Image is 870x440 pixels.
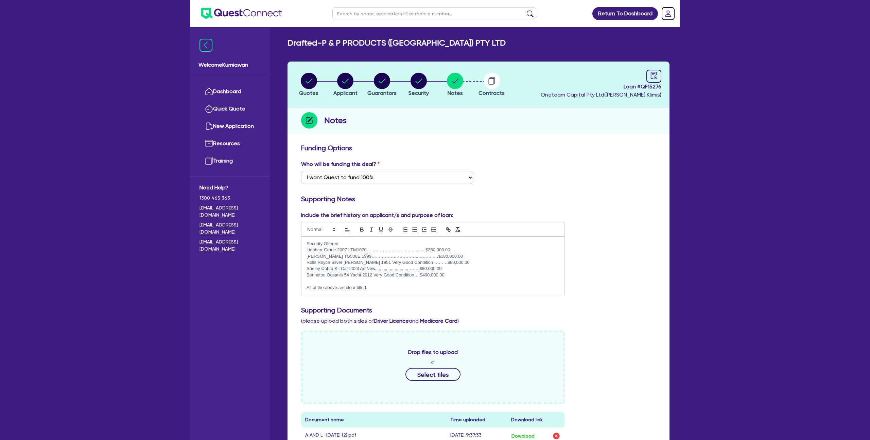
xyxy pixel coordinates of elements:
span: Drop files to upload [408,348,458,356]
button: Applicant [333,72,358,98]
img: delete-icon [552,432,560,440]
span: (please upload both sides of and ) [301,318,459,324]
span: 1300 465 363 [199,194,261,202]
span: Quotes [299,90,318,96]
h2: Notes [324,114,347,126]
a: audit [646,70,661,83]
h2: Drafted - P & P PRODUCTS ([GEOGRAPHIC_DATA]) PTY LTD [288,38,506,48]
p: Rolls Royce Silver [PERSON_NAME] 1951 Very Good Condition……….$80,000.00 [307,259,559,266]
span: Notes [448,90,463,96]
b: Medicare Card [420,318,457,324]
span: Contracts [478,90,505,96]
input: Search by name, application ID or mobile number... [332,7,536,19]
th: Document name [301,412,446,427]
a: Dashboard [199,83,261,100]
span: Applicant [333,90,358,96]
a: Training [199,152,261,170]
img: new-application [205,122,213,130]
h3: Supporting Notes [301,195,656,203]
label: Who will be funding this deal? [301,160,380,168]
p: Shelby Cobra Kit Car 2023 As New,,,,,,,,,,,,,,,,,,,,,.,,,,,…….,$80,000.00 [307,266,559,272]
p: [PERSON_NAME] TG500E 1999…………………………..………..…$180,000.00 [307,253,559,259]
img: quick-quote [205,105,213,113]
p: Bennetou Oceanis 54 Yacht 2012 Very Good Condition….$400,000.00 [307,272,559,278]
p: All of the above are clear titled. [307,285,559,291]
th: Download link [507,412,565,427]
img: resources [205,139,213,148]
span: Security [408,90,429,96]
button: Guarantors [367,72,397,98]
span: audit [650,72,658,79]
img: step-icon [301,112,317,129]
a: Quick Quote [199,100,261,118]
span: or [431,359,435,365]
span: Oneteam Capital Pty Ltd ( [PERSON_NAME] Klimis ) [541,91,661,98]
h3: Funding Options [301,144,656,152]
p: Liebherr Crane 2007 LTM1070………………………..…..........$350,000.00 [307,247,559,253]
a: Return To Dashboard [592,7,658,20]
span: Welcome Kurniawan [198,61,262,69]
label: Include the brief history on applicant/s and purpose of loan: [301,211,453,219]
a: [EMAIL_ADDRESS][DOMAIN_NAME] [199,204,261,219]
button: Notes [447,72,464,98]
b: Driver Licence [374,318,409,324]
a: Dropdown toggle [659,5,677,22]
img: icon-menu-close [199,39,212,52]
button: Security [408,72,429,98]
span: Guarantors [367,90,397,96]
img: training [205,157,213,165]
a: [EMAIL_ADDRESS][DOMAIN_NAME] [199,238,261,253]
a: Resources [199,135,261,152]
button: Contracts [478,72,505,98]
p: Security Offered [307,241,559,247]
span: Loan # QF15276 [541,83,661,91]
a: [EMAIL_ADDRESS][DOMAIN_NAME] [199,221,261,236]
a: New Application [199,118,261,135]
img: quest-connect-logo-blue [201,8,282,19]
th: Time uploaded [446,412,507,427]
span: Need Help? [199,184,261,192]
button: Select files [405,368,460,381]
h3: Supporting Documents [301,306,656,314]
button: Quotes [299,72,319,98]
